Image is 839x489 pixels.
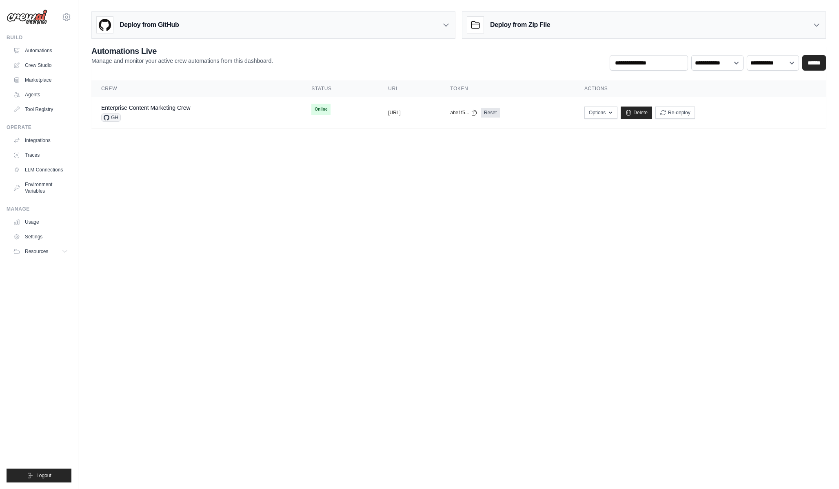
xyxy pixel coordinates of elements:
[490,20,550,30] h3: Deploy from Zip File
[10,245,71,258] button: Resources
[10,230,71,243] a: Settings
[10,178,71,198] a: Environment Variables
[7,124,71,131] div: Operate
[481,108,500,118] a: Reset
[584,107,617,119] button: Options
[378,80,440,97] th: URL
[10,134,71,147] a: Integrations
[575,80,826,97] th: Actions
[120,20,179,30] h3: Deploy from GitHub
[7,206,71,212] div: Manage
[10,88,71,101] a: Agents
[10,73,71,87] a: Marketplace
[655,107,695,119] button: Re-deploy
[91,80,302,97] th: Crew
[7,469,71,482] button: Logout
[311,104,331,115] span: Online
[101,104,191,111] a: Enterprise Content Marketing Crew
[450,109,477,116] button: abe1f5...
[10,103,71,116] a: Tool Registry
[91,45,273,57] h2: Automations Live
[621,107,652,119] a: Delete
[10,44,71,57] a: Automations
[10,163,71,176] a: LLM Connections
[36,472,51,479] span: Logout
[25,248,48,255] span: Resources
[7,34,71,41] div: Build
[97,17,113,33] img: GitHub Logo
[91,57,273,65] p: Manage and monitor your active crew automations from this dashboard.
[101,113,121,122] span: GH
[7,9,47,25] img: Logo
[440,80,575,97] th: Token
[10,149,71,162] a: Traces
[10,216,71,229] a: Usage
[10,59,71,72] a: Crew Studio
[302,80,378,97] th: Status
